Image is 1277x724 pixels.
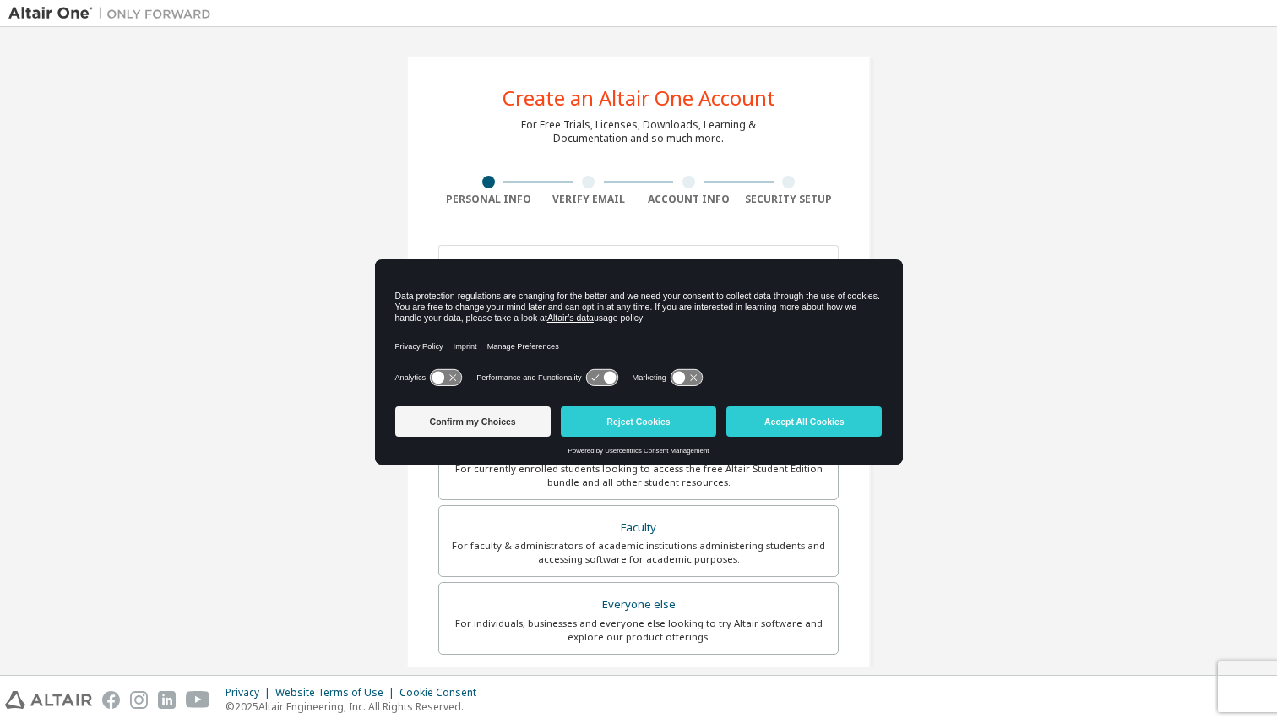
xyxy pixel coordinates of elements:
div: For Free Trials, Licenses, Downloads, Learning & Documentation and so much more. [521,118,756,145]
div: Cookie Consent [399,686,486,700]
img: instagram.svg [130,691,148,709]
div: For currently enrolled students looking to access the free Altair Student Edition bundle and all ... [449,462,828,489]
div: Faculty [449,516,828,540]
img: Altair One [8,5,220,22]
div: Personal Info [438,193,539,206]
img: linkedin.svg [158,691,176,709]
div: Create an Altair One Account [503,88,775,108]
div: Security Setup [739,193,840,206]
div: Everyone else [449,593,828,617]
div: Account Info [638,193,739,206]
div: Website Terms of Use [275,686,399,700]
img: facebook.svg [102,691,120,709]
img: youtube.svg [186,691,210,709]
p: © 2025 Altair Engineering, Inc. All Rights Reserved. [226,700,486,714]
div: For faculty & administrators of academic institutions administering students and accessing softwa... [449,539,828,566]
div: Verify Email [539,193,639,206]
img: altair_logo.svg [5,691,92,709]
div: For individuals, businesses and everyone else looking to try Altair software and explore our prod... [449,617,828,644]
div: Privacy [226,686,275,700]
